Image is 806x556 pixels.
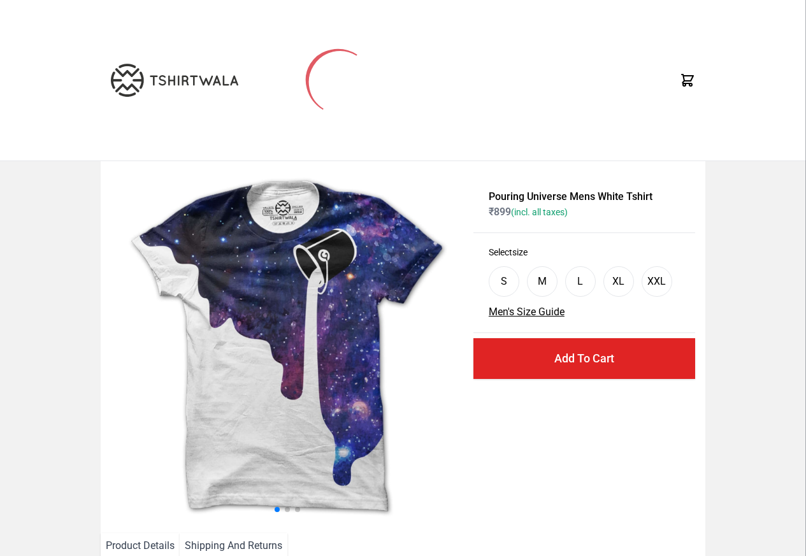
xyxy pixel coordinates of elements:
img: galaxy.jpg [111,171,463,523]
div: XXL [647,274,666,289]
div: XL [612,274,624,289]
span: ₹ 899 [489,206,568,218]
h1: Pouring Universe Mens White Tshirt [489,189,680,204]
h3: Select size [489,246,680,259]
button: Add To Cart [473,338,695,379]
div: M [538,274,547,289]
div: S [501,274,507,289]
button: Men's Size Guide [489,304,565,320]
span: (incl. all taxes) [511,207,568,217]
div: L [577,274,583,289]
img: TW-LOGO-400-104.png [111,64,238,97]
